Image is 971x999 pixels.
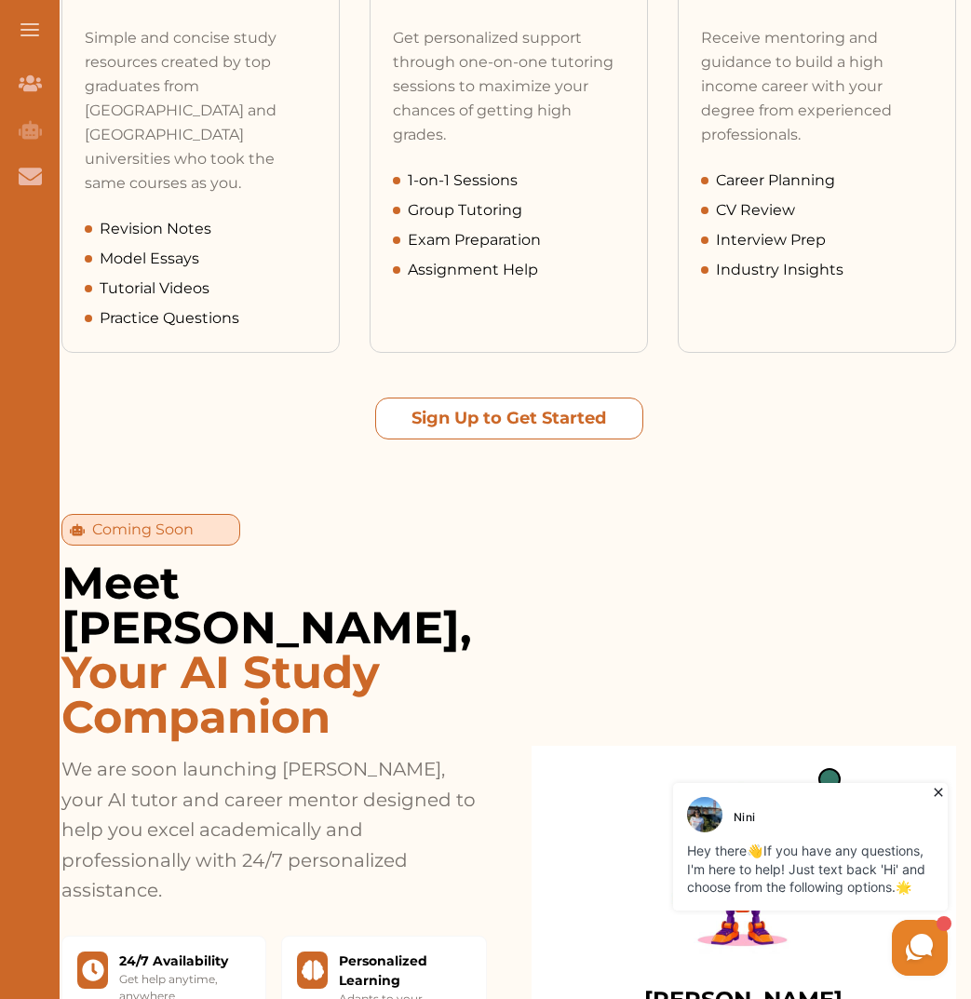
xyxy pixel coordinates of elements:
span: Practice Questions [100,307,239,330]
h2: Meet [PERSON_NAME], [61,560,487,739]
div: Get personalized support through one-on-one tutoring sessions to maximize your chances of getting... [393,26,625,147]
span: Tutorial Videos [100,277,209,300]
p: We are soon launching [PERSON_NAME], your AI tutor and career mentor designed to help you excel a... [61,754,487,906]
span: CV Review [716,199,795,222]
h3: Personalized Learning [339,952,471,991]
span: Exam Preparation [408,229,541,251]
span: Career Planning [716,169,835,192]
span: Interview Prep [716,229,826,251]
div: Receive mentoring and guidance to build a high income career with your degree from experienced pr... [701,26,933,147]
span: Your AI Study Companion [61,650,487,739]
img: Clara AI Assistant [654,776,833,954]
iframe: HelpCrunch [524,778,952,980]
span: 1-on-1 Sessions [408,169,518,192]
h3: 24/7 Availability [119,952,250,971]
span: Assignment Help [408,259,538,281]
div: Coming Soon [61,514,240,546]
div: Simple and concise study resources created by top graduates from [GEOGRAPHIC_DATA] and [GEOGRAPHI... [85,26,317,196]
button: Sign Up to Get Started [375,398,643,439]
span: Industry Insights [716,259,843,281]
span: Group Tutoring [408,199,522,222]
span: Model Essays [100,248,199,270]
span: Revision Notes [100,218,211,240]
